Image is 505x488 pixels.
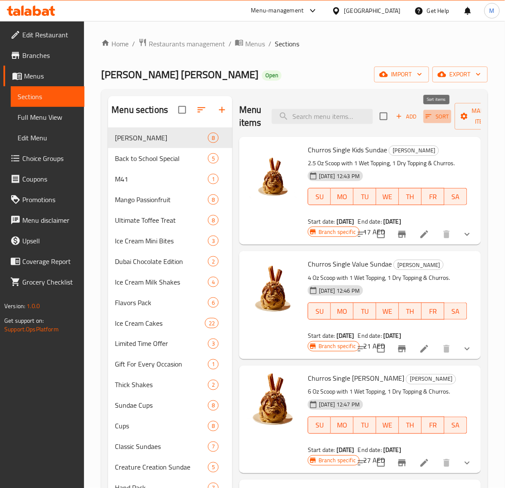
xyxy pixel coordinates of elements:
button: SU [308,417,331,434]
span: 6 [208,299,218,307]
div: Ice Cream Milk Shakes [115,277,208,287]
span: Classic Sundaes [115,442,208,452]
button: SA [445,188,467,205]
span: Menus [24,71,78,81]
span: End date: [358,216,382,227]
span: Menus [245,39,265,49]
button: show more [457,339,478,359]
a: Home [101,39,129,49]
span: MO [334,419,350,432]
input: search [272,109,373,124]
span: 4 [208,278,218,286]
span: Flavors Pack [115,297,208,308]
span: [PERSON_NAME] [394,260,443,270]
span: FR [425,305,441,318]
div: items [208,442,219,452]
button: FR [422,303,445,320]
span: 2 [208,258,218,266]
div: Sundae Cups8 [108,395,232,416]
span: Grocery Checklist [22,277,78,287]
button: sort-choices [352,453,372,473]
div: Ice Cream Mini Bites3 [108,230,232,251]
span: 3 [208,237,218,245]
a: Coverage Report [3,251,84,272]
span: Promotions [22,194,78,205]
div: Dubai Chocolate Edition2 [108,251,232,272]
div: items [208,400,219,411]
a: Coupons [3,169,84,189]
button: TH [399,188,422,205]
span: Select all sections [173,101,191,119]
span: Start date: [308,330,335,342]
a: Menus [235,38,265,49]
span: Coverage Report [22,256,78,267]
span: SA [448,191,464,203]
a: Edit Menu [11,127,84,148]
span: 8 [208,422,218,430]
a: Edit menu item [419,344,430,354]
span: WE [380,305,396,318]
span: 8 [208,216,218,224]
button: SU [308,303,331,320]
span: MO [334,305,350,318]
span: Start date: [308,216,335,227]
svg: Show Choices [462,458,472,468]
span: Branch specific [315,228,359,236]
span: Sections [18,91,78,102]
span: 7 [208,443,218,451]
button: delete [436,224,457,245]
p: 4 Oz Scoop with 1 Wet Topping, 1 Dry Topping & Churros. [308,273,467,283]
button: TU [354,303,376,320]
span: Select to update [372,340,390,358]
span: M41 [115,174,208,184]
div: items [208,194,219,205]
span: Full Menu View [18,112,78,122]
span: Edit Restaurant [22,30,78,40]
div: Sundae Cups [115,400,208,411]
span: Churros Single [PERSON_NAME] [308,372,404,385]
span: SA [448,305,464,318]
button: SA [445,303,467,320]
span: End date: [358,330,382,342]
span: TU [357,305,373,318]
button: SA [445,417,467,434]
a: Restaurants management [138,38,225,49]
span: Thick Shakes [115,380,208,390]
div: Ice Cream Cakes [115,318,205,328]
span: Edit Menu [18,133,78,143]
span: Back to School Special [115,153,208,164]
span: [DATE] 12:46 PM [316,287,363,295]
button: MO [331,303,354,320]
div: Gift For Every Occasion1 [108,354,232,375]
div: Limited Time Offer3 [108,333,232,354]
div: items [208,256,219,267]
a: Choice Groups [3,148,84,169]
div: Churros Sundae [115,133,208,143]
span: Coupons [22,174,78,184]
span: 8 [208,196,218,204]
div: Flavors Pack6 [108,292,232,313]
span: Churros Single Value Sundae [308,258,392,270]
span: Gift For Every Occasion [115,359,208,370]
h2: Menu items [239,103,262,129]
svg: Show Choices [462,344,472,354]
div: items [208,277,219,287]
div: Menu-management [251,6,304,16]
span: FR [425,191,441,203]
img: Churros Single Kids Sundae [246,144,301,199]
button: SU [308,188,331,205]
div: Ice Cream Milk Shakes4 [108,272,232,292]
span: 5 [208,464,218,472]
li: / [268,39,271,49]
li: / [132,39,135,49]
span: export [439,69,481,80]
span: Version: [4,300,25,312]
li: / [228,39,231,49]
span: [DATE] 12:43 PM [316,172,363,180]
div: items [208,380,219,390]
div: Open [262,70,282,81]
span: 2 [208,381,218,389]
